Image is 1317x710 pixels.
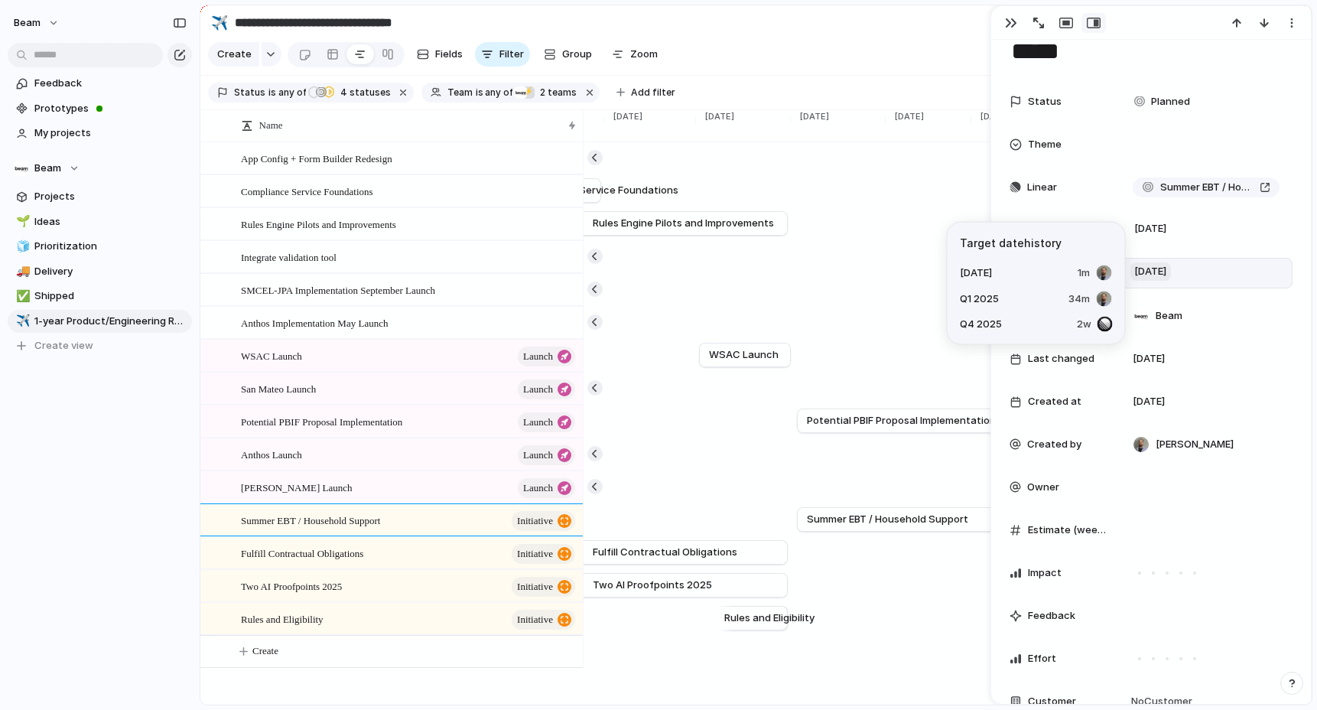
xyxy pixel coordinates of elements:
[631,86,675,99] span: Add filter
[216,636,606,667] button: Create
[499,47,524,62] span: Filter
[16,262,27,280] div: 🚚
[960,265,992,281] span: [DATE]
[259,118,283,133] span: Name
[241,412,402,430] span: Potential PBIF Proposal Implementation
[34,161,61,176] span: Beam
[1133,177,1280,197] a: Summer EBT / Household Support
[207,11,232,35] button: ✈️
[519,179,591,202] a: Compliance Service Foundations
[241,610,324,627] span: Rules and Eligibility
[406,212,778,235] a: Rules Engine Pilots and Improvements
[593,545,737,560] span: Fulfill Contractual Obligations
[1078,265,1090,281] span: 1m
[241,215,396,233] span: Rules Engine Pilots and Improvements
[211,12,228,33] div: ✈️
[523,379,553,400] span: launch
[1027,180,1057,195] span: Linear
[1027,480,1059,495] span: Owner
[517,609,553,630] span: initiative
[476,86,483,99] span: is
[512,610,575,630] button: initiative
[8,235,192,258] div: 🧊Prioritization
[241,314,388,331] span: Anthos Implementation May Launch
[34,101,187,116] span: Prototypes
[517,510,553,532] span: initiative
[8,185,192,208] a: Projects
[217,47,252,62] span: Create
[512,577,575,597] button: initiative
[234,86,265,99] span: Status
[517,543,553,565] span: initiative
[517,576,553,598] span: initiative
[241,577,342,594] span: Two AI Proofpoints 2025
[535,86,548,98] span: 2
[522,86,535,99] div: ⚡
[1130,262,1171,281] span: [DATE]
[1068,291,1090,307] span: 34m
[435,47,463,62] span: Fields
[518,478,575,498] button: launch
[483,86,513,99] span: any of
[14,214,29,230] button: 🌱
[1151,94,1190,109] span: Planned
[336,86,350,98] span: 4
[1133,351,1165,366] span: [DATE]
[606,42,664,67] button: Zoom
[518,412,575,432] button: launch
[336,86,391,99] span: statuses
[8,72,192,95] a: Feedback
[16,213,27,230] div: 🌱
[886,110,928,123] span: [DATE]
[8,122,192,145] a: My projects
[8,334,192,357] button: Create view
[1133,394,1165,409] span: [DATE]
[8,157,192,180] button: Beam
[34,264,187,279] span: Delivery
[16,312,27,330] div: ✈️
[14,314,29,329] button: ✈️
[241,511,380,529] span: Summer EBT / Household Support
[241,182,373,200] span: Compliance Service Foundations
[307,84,394,101] button: 4 statuses
[8,260,192,283] div: 🚚Delivery
[241,478,353,496] span: [PERSON_NAME] Launch
[512,511,575,531] button: initiative
[1028,94,1062,109] span: Status
[518,347,575,366] button: launch
[34,239,187,254] span: Prioritization
[252,643,278,659] span: Create
[34,214,187,230] span: Ideas
[14,15,41,31] span: Beam
[630,47,658,62] span: Zoom
[34,288,187,304] span: Shipped
[8,285,192,308] div: ✅Shipped
[791,110,834,123] span: [DATE]
[8,97,192,120] a: Prototypes
[960,317,1002,332] span: Q4 2025
[16,288,27,305] div: ✅
[523,445,553,466] span: launch
[709,347,779,363] span: WSAC Launch
[241,149,392,167] span: App Config + Form Builder Redesign
[241,379,316,397] span: San Mateo Launch
[241,445,302,463] span: Anthos Launch
[447,86,473,99] span: Team
[536,42,600,67] button: Group
[411,42,469,67] button: Fields
[1028,137,1062,152] span: Theme
[523,477,553,499] span: launch
[593,216,774,231] span: Rules Engine Pilots and Improvements
[607,82,685,103] button: Add filter
[709,344,781,366] a: WSAC Launch
[724,607,778,630] a: Rules and Eligibility
[34,125,187,141] span: My projects
[1028,651,1056,666] span: Effort
[1027,437,1081,452] span: Created by
[276,86,306,99] span: any of
[971,110,1014,123] span: [DATE]
[7,11,67,35] button: Beam
[960,291,999,307] span: Q1 2025
[696,110,739,123] span: [DATE]
[34,76,187,91] span: Feedback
